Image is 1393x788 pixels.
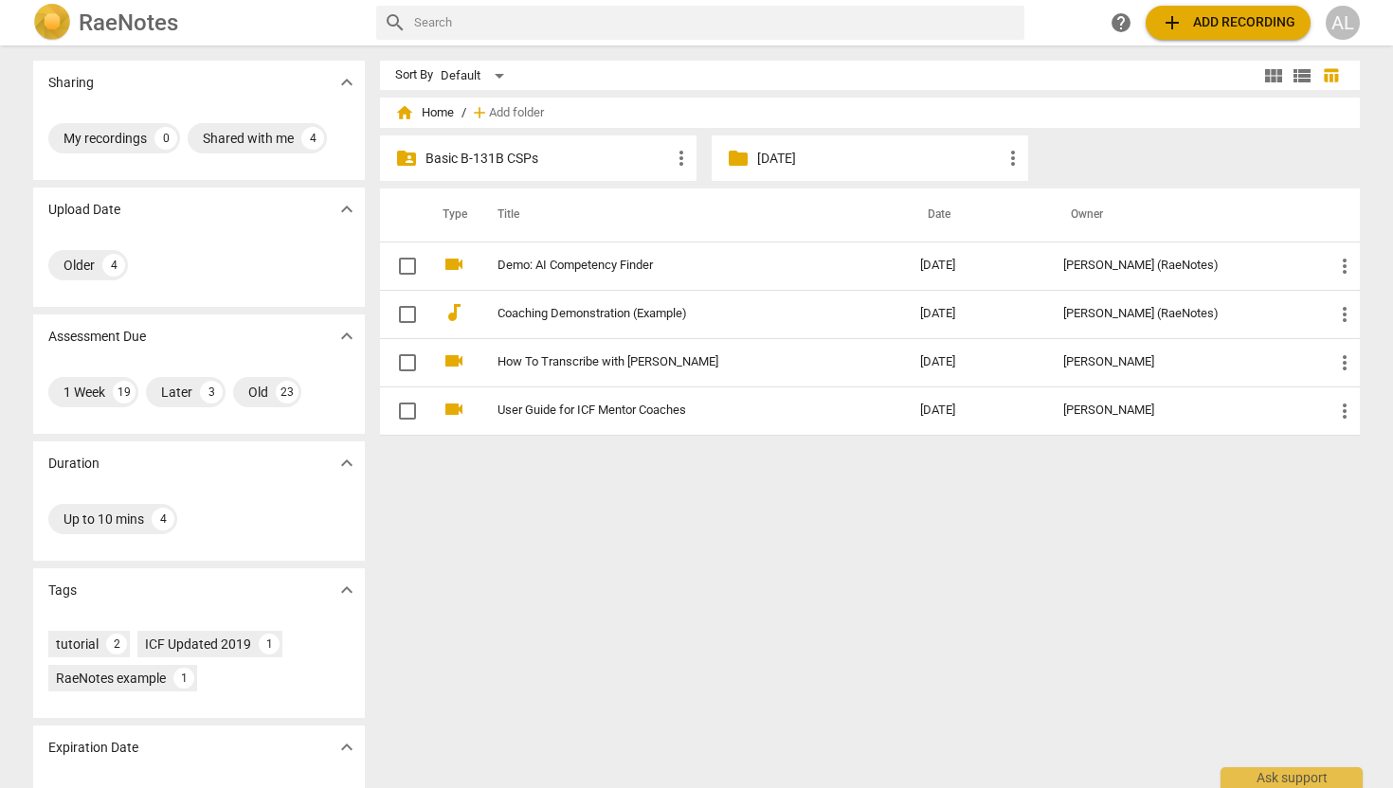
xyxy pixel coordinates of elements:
button: Show more [333,733,361,761]
span: more_vert [1333,303,1356,326]
div: [PERSON_NAME] [1063,403,1303,418]
h2: RaeNotes [79,9,178,36]
span: view_list [1291,64,1313,87]
button: AL [1326,6,1360,40]
div: 0 [154,127,177,150]
button: List view [1288,62,1316,90]
div: Default [441,61,511,91]
p: Assessment Due [48,327,146,347]
div: 1 [173,668,194,689]
th: Type [427,188,475,242]
button: Show more [333,449,361,477]
div: Ask support [1221,767,1363,788]
p: Basic B-131B CSPs [425,149,670,169]
th: Title [475,188,905,242]
a: Help [1104,6,1138,40]
div: My recordings [63,129,147,148]
span: folder [727,147,750,170]
div: 4 [301,127,324,150]
span: expand_more [335,198,358,221]
span: videocam [443,253,465,276]
div: 4 [152,508,174,530]
div: tutorial [56,635,99,654]
span: more_vert [1333,255,1356,278]
div: Shared with me [203,129,294,148]
span: videocam [443,349,465,372]
div: Later [161,383,192,402]
span: / [461,106,466,120]
div: 1 [259,634,280,654]
div: ICF Updated 2019 [145,635,251,654]
div: [PERSON_NAME] (RaeNotes) [1063,259,1303,273]
span: expand_more [335,71,358,94]
div: 1 Week [63,383,105,402]
span: videocam [443,398,465,421]
input: Search [414,8,1017,38]
span: more_vert [1333,351,1356,374]
span: add [1161,11,1184,34]
button: Show more [333,195,361,224]
span: help [1110,11,1132,34]
span: home [395,103,414,122]
a: LogoRaeNotes [33,4,361,42]
th: Owner [1048,188,1318,242]
span: Add recording [1161,11,1295,34]
div: [PERSON_NAME] [1063,355,1303,369]
span: add [470,103,489,122]
button: Upload [1146,6,1311,40]
td: [DATE] [905,338,1048,386]
span: expand_more [335,579,358,601]
button: Tile view [1259,62,1288,90]
p: Expiration Date [48,738,138,758]
a: Demo: AI Competency Finder [497,259,852,273]
div: [PERSON_NAME] (RaeNotes) [1063,307,1303,321]
span: Add folder [489,106,544,120]
span: more_vert [1002,147,1024,170]
p: Upload Date [48,200,120,220]
button: Show more [333,576,361,604]
div: Up to 10 mins [63,510,144,528]
div: 2 [106,634,127,654]
td: [DATE] [905,290,1048,338]
span: expand_more [335,452,358,475]
div: Sort By [395,68,433,82]
div: 23 [276,381,298,403]
td: [DATE] [905,386,1048,435]
span: table_chart [1322,66,1340,84]
div: Older [63,256,95,275]
button: Table view [1316,62,1345,90]
a: User Guide for ICF Mentor Coaches [497,403,852,418]
span: audiotrack [443,301,465,324]
a: How To Transcribe with [PERSON_NAME] [497,355,852,369]
th: Date [905,188,1048,242]
div: Old [248,383,268,402]
div: 4 [102,254,125,277]
div: RaeNotes example [56,669,166,688]
p: Sharing [48,73,94,93]
p: Tags [48,581,77,600]
a: Coaching Demonstration (Example) [497,307,852,321]
span: search [384,11,407,34]
img: Logo [33,4,71,42]
span: folder_shared [395,147,418,170]
span: view_module [1262,64,1285,87]
span: Home [395,103,454,122]
td: [DATE] [905,242,1048,290]
span: more_vert [670,147,693,170]
span: expand_more [335,325,358,348]
div: 3 [200,381,223,403]
p: Duration [48,454,99,474]
p: September 2025 [757,149,1002,169]
span: more_vert [1333,400,1356,422]
div: 19 [113,381,136,403]
span: expand_more [335,736,358,759]
button: Show more [333,68,361,97]
button: Show more [333,322,361,350]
